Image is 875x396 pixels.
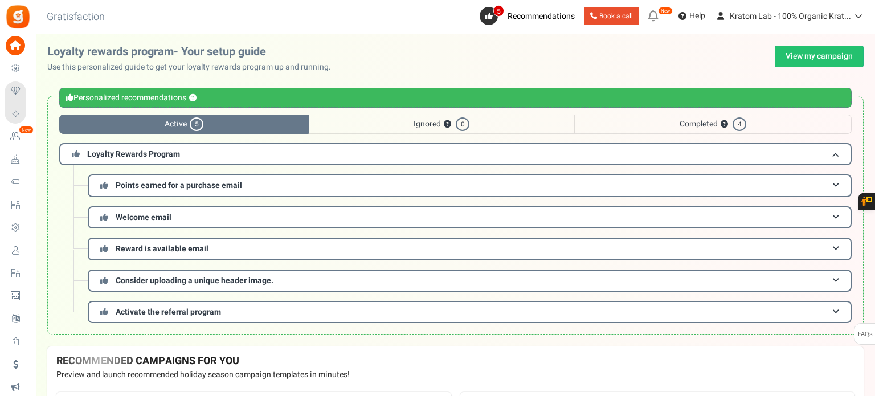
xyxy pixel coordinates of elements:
[116,275,273,287] span: Consider uploading a unique header image.
[480,7,579,25] a: 5 Recommendations
[456,117,469,131] span: 0
[34,6,117,28] h3: Gratisfaction
[19,126,34,134] em: New
[116,179,242,191] span: Points earned for a purchase email
[721,121,728,128] button: ?
[574,115,852,134] span: Completed
[189,95,197,102] button: ?
[116,211,171,223] span: Welcome email
[584,7,639,25] a: Book a call
[686,10,705,22] span: Help
[309,115,574,134] span: Ignored
[508,10,575,22] span: Recommendations
[47,62,340,73] p: Use this personalized guide to get your loyalty rewards program up and running.
[116,306,221,318] span: Activate the referral program
[56,356,854,367] h4: RECOMMENDED CAMPAIGNS FOR YOU
[87,148,180,160] span: Loyalty Rewards Program
[674,7,710,25] a: Help
[658,7,673,15] em: New
[730,10,851,22] span: Kratom Lab - 100% Organic Krat...
[190,117,203,131] span: 5
[116,243,208,255] span: Reward is available email
[56,369,854,381] p: Preview and launch recommended holiday season campaign templates in minutes!
[493,5,504,17] span: 5
[5,127,31,146] a: New
[444,121,451,128] button: ?
[59,115,309,134] span: Active
[47,46,340,58] h2: Loyalty rewards program- Your setup guide
[775,46,864,67] a: View my campaign
[857,324,873,345] span: FAQs
[733,117,746,131] span: 4
[59,88,852,108] div: Personalized recommendations
[5,4,31,30] img: Gratisfaction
